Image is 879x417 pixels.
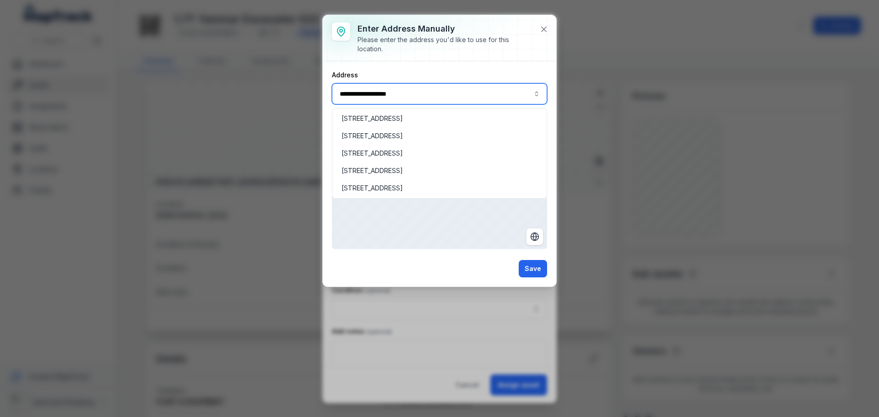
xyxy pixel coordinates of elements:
[342,131,403,141] span: [STREET_ADDRESS]
[332,83,547,104] input: :rot:-form-item-label
[342,166,403,175] span: [STREET_ADDRESS]
[342,114,403,123] span: [STREET_ADDRESS]
[342,184,403,193] span: [STREET_ADDRESS]
[342,149,403,158] span: [STREET_ADDRESS]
